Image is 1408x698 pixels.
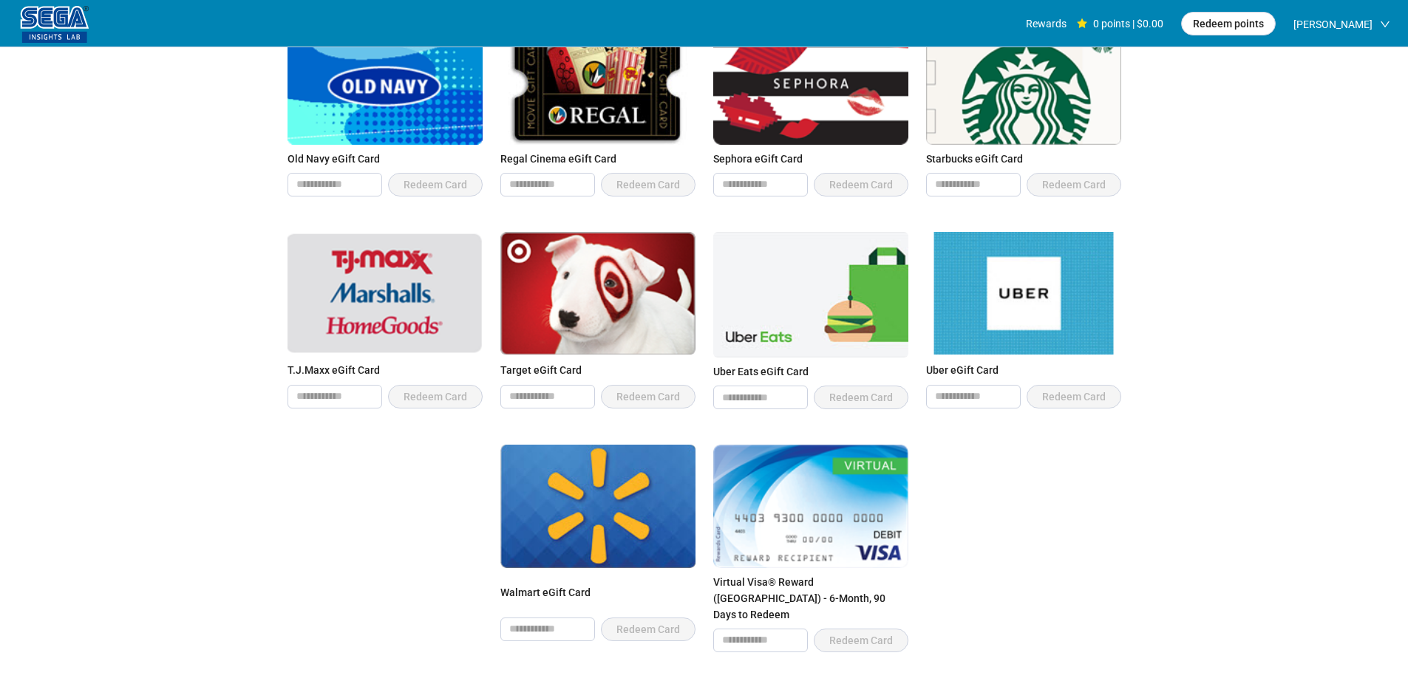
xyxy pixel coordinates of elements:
[1193,16,1264,32] span: Redeem points
[1077,18,1087,29] span: star
[288,232,483,355] img: T.J.Maxx eGift Card
[500,445,696,567] img: Walmart eGift Card
[288,22,483,145] img: Old Navy eGift Card
[500,232,696,355] img: Target eGift Card
[713,151,908,167] div: Sephora eGift Card
[713,445,908,567] img: Virtual Visa® Reward (United States) - 6-Month, 90 Days to Redeem
[713,363,908,380] div: Uber Eats eGift Card
[926,232,1121,355] img: Uber eGift Card
[500,362,696,379] div: Target eGift Card
[500,584,696,612] div: Walmart eGift Card
[926,22,1121,145] img: Starbucks eGift Card
[713,574,908,623] div: Virtual Visa® Reward ([GEOGRAPHIC_DATA]) - 6-Month, 90 Days to Redeem
[288,362,483,379] div: T.J.Maxx eGift Card
[1380,19,1390,30] span: down
[713,232,908,357] img: Uber Eats eGift Card
[288,151,483,167] div: Old Navy eGift Card
[1293,1,1373,48] span: [PERSON_NAME]
[926,151,1121,167] div: Starbucks eGift Card
[713,22,908,145] img: Sephora eGift Card
[500,22,696,145] img: Regal Cinema eGift Card
[1181,12,1276,35] button: Redeem points
[500,151,696,167] div: Regal Cinema eGift Card
[926,362,1121,379] div: Uber eGift Card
